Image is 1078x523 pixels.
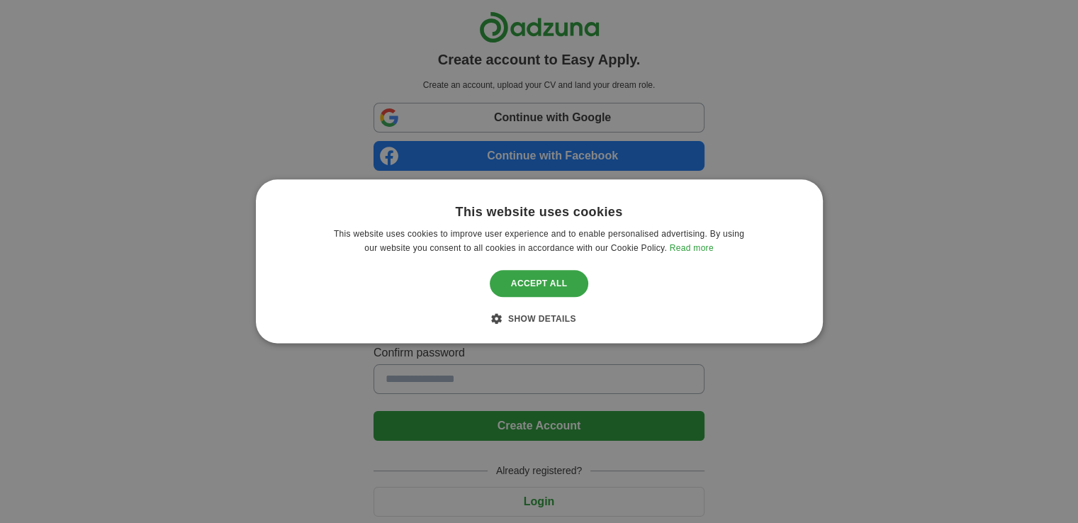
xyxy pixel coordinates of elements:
div: Accept all [490,270,589,297]
a: Read more, opens a new window [670,244,714,254]
div: Show details [502,312,576,326]
div: This website uses cookies [455,204,622,220]
span: This website uses cookies to improve user experience and to enable personalised advertising. By u... [334,230,744,254]
span: Show details [508,315,576,325]
div: Cookie consent dialog [256,179,823,343]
